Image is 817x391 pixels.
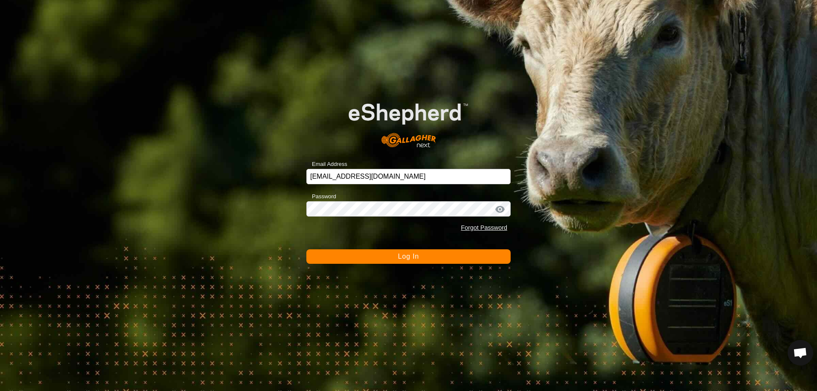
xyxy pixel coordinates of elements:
span: Log In [398,253,419,260]
button: Log In [306,249,511,264]
a: Open chat [788,340,813,365]
input: Email Address [306,169,511,184]
img: E-shepherd Logo [327,86,490,156]
label: Email Address [306,160,347,168]
label: Password [306,192,336,201]
a: Forgot Password [461,224,507,231]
